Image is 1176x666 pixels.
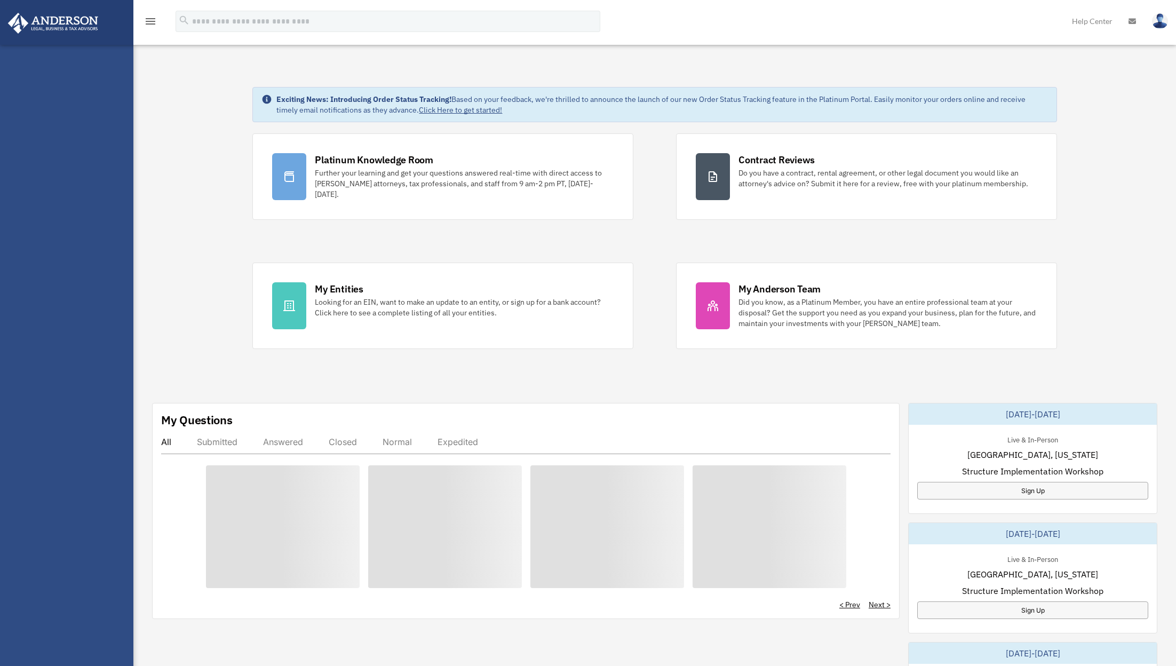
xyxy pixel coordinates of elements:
span: Structure Implementation Workshop [962,465,1103,478]
div: Closed [329,437,357,447]
a: Contract Reviews Do you have a contract, rental agreement, or other legal document you would like... [676,133,1057,220]
a: Sign Up [917,601,1148,619]
div: Normal [383,437,412,447]
a: My Entities Looking for an EIN, want to make an update to an entity, or sign up for a bank accoun... [252,263,633,349]
div: Live & In-Person [999,433,1067,445]
span: [GEOGRAPHIC_DATA], [US_STATE] [967,568,1098,581]
div: Did you know, as a Platinum Member, you have an entire professional team at your disposal? Get th... [738,297,1037,329]
div: Further your learning and get your questions answered real-time with direct access to [PERSON_NAM... [315,168,614,200]
a: Platinum Knowledge Room Further your learning and get your questions answered real-time with dire... [252,133,633,220]
div: Submitted [197,437,237,447]
div: Based on your feedback, we're thrilled to announce the launch of our new Order Status Tracking fe... [276,94,1047,115]
div: Contract Reviews [738,153,815,166]
img: User Pic [1152,13,1168,29]
div: Answered [263,437,303,447]
a: My Anderson Team Did you know, as a Platinum Member, you have an entire professional team at your... [676,263,1057,349]
a: Sign Up [917,482,1148,499]
div: All [161,437,171,447]
a: < Prev [839,599,860,610]
img: Anderson Advisors Platinum Portal [5,13,101,34]
div: My Entities [315,282,363,296]
div: Platinum Knowledge Room [315,153,433,166]
a: menu [144,19,157,28]
span: [GEOGRAPHIC_DATA], [US_STATE] [967,448,1098,461]
div: Looking for an EIN, want to make an update to an entity, or sign up for a bank account? Click her... [315,297,614,318]
span: Structure Implementation Workshop [962,584,1103,597]
div: Do you have a contract, rental agreement, or other legal document you would like an attorney's ad... [738,168,1037,189]
div: [DATE]-[DATE] [909,523,1157,544]
div: Live & In-Person [999,553,1067,564]
a: Next > [869,599,891,610]
div: My Anderson Team [738,282,821,296]
i: search [178,14,190,26]
i: menu [144,15,157,28]
div: Expedited [438,437,478,447]
a: Click Here to get started! [419,105,502,115]
div: My Questions [161,412,233,428]
div: [DATE]-[DATE] [909,643,1157,664]
strong: Exciting News: Introducing Order Status Tracking! [276,94,451,104]
div: [DATE]-[DATE] [909,403,1157,425]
